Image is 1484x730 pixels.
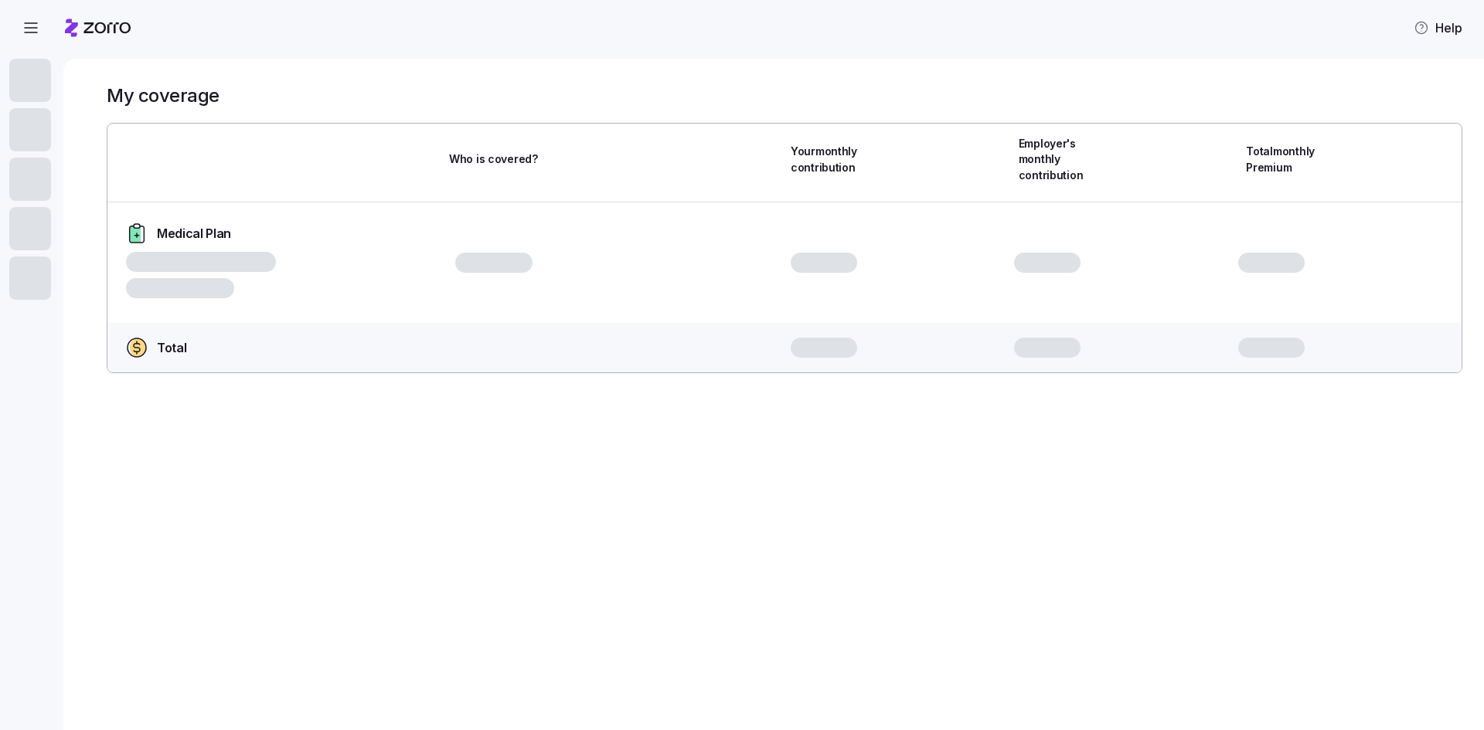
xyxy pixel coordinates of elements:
[791,144,892,175] span: Your monthly contribution
[1401,12,1475,43] button: Help
[449,151,538,167] span: Who is covered?
[107,83,220,107] h1: My coverage
[157,224,231,243] span: Medical Plan
[1414,19,1462,37] span: Help
[157,338,186,358] span: Total
[1019,136,1120,183] span: Employer's monthly contribution
[1246,144,1347,175] span: Total monthly Premium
